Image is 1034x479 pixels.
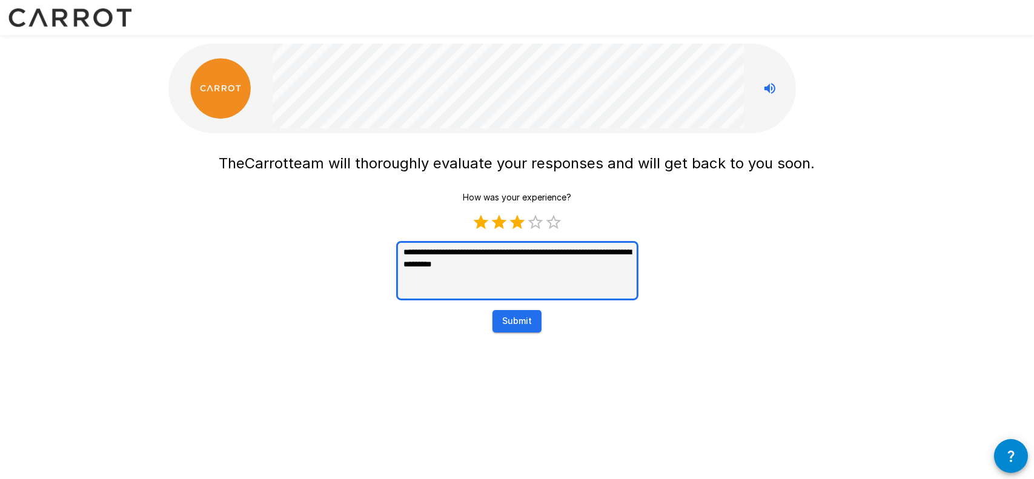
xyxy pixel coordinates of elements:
p: How was your experience? [463,191,571,203]
button: Submit [492,310,542,332]
span: The [219,154,245,172]
img: carrot_logo.png [190,58,251,119]
button: Stop reading questions aloud [758,76,782,101]
span: team will thoroughly evaluate your responses and will get back to you soon. [289,154,815,172]
span: Carrot [245,154,289,172]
